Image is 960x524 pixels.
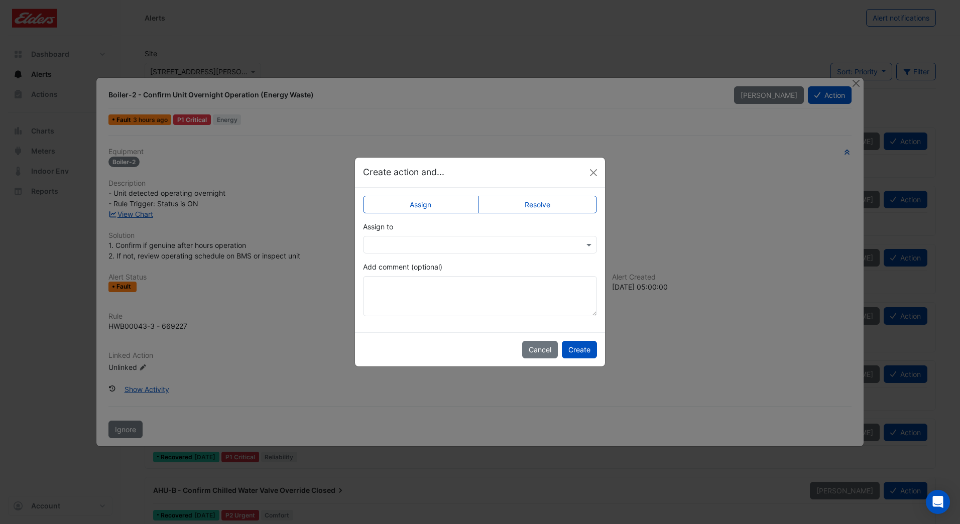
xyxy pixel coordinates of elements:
div: Open Intercom Messenger [926,490,950,514]
button: Close [586,165,601,180]
label: Assign [363,196,478,213]
button: Create [562,341,597,358]
label: Assign to [363,221,393,232]
button: Cancel [522,341,558,358]
label: Resolve [478,196,597,213]
label: Add comment (optional) [363,261,442,272]
h5: Create action and... [363,166,444,179]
